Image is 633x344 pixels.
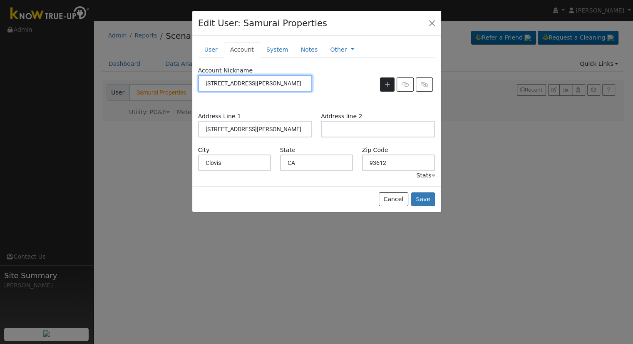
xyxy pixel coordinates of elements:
a: Account [224,42,260,57]
a: User [198,42,224,57]
button: Save [411,192,435,207]
label: Account Nickname [198,66,253,75]
button: Unlink Account [416,77,433,92]
button: Link Account [397,77,414,92]
button: Create New Account [380,77,395,92]
label: Zip Code [362,146,388,155]
label: Address Line 1 [198,112,241,121]
label: Address line 2 [321,112,362,121]
a: Other [330,45,347,54]
div: Stats [416,171,435,180]
a: Notes [294,42,324,57]
label: State [280,146,295,155]
label: City [198,146,210,155]
h4: Edit User: Samurai Properties [198,17,327,30]
button: Cancel [379,192,408,207]
a: System [260,42,295,57]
